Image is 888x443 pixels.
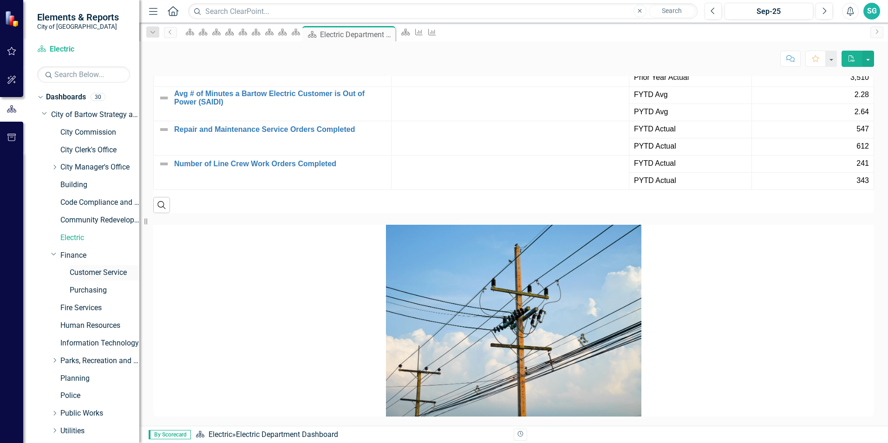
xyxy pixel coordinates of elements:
[60,127,139,138] a: City Commission
[60,408,139,419] a: Public Works
[856,176,869,186] span: 343
[158,124,170,135] img: Not Defined
[60,215,139,226] a: Community Redevelopment Agency
[634,176,747,186] span: PYTD Actual
[634,72,747,83] span: Prior Year Actual
[634,90,747,100] span: FYTD Avg
[850,72,869,83] span: 3,510
[70,267,139,278] a: Customer Service
[174,160,386,168] a: Number of Line Crew Work Orders Completed
[728,6,810,17] div: Sep-25
[37,23,119,30] small: City of [GEOGRAPHIC_DATA]
[174,125,386,134] a: Repair and Maintenance Service Orders Completed
[51,110,139,120] a: City of Bartow Strategy and Performance Dashboard
[91,93,105,101] div: 30
[158,158,170,169] img: Not Defined
[856,124,869,135] span: 547
[386,225,641,417] img: Electric Distribution Poles: What Do They Do? - EU-Vietnam Business ...
[634,124,747,135] span: FYTD Actual
[60,250,139,261] a: Finance
[209,430,232,439] a: Electric
[236,430,338,439] div: Electric Department Dashboard
[196,430,507,440] div: »
[855,107,869,117] span: 2.64
[856,141,869,152] span: 612
[60,197,139,208] a: Code Compliance and Neighborhood Services
[662,7,682,14] span: Search
[46,92,86,103] a: Dashboards
[60,373,139,384] a: Planning
[60,338,139,349] a: Information Technology
[60,391,139,401] a: Police
[856,158,869,169] span: 241
[60,426,139,436] a: Utilities
[174,90,386,106] a: Avg # of Minutes a Bartow Electric Customer is Out of Power (SAIDI)
[725,3,813,20] button: Sep-25
[37,66,130,83] input: Search Below...
[60,162,139,173] a: City Manager's Office
[60,303,139,313] a: Fire Services
[60,233,139,243] a: Electric
[60,145,139,156] a: City Clerk's Office
[188,3,698,20] input: Search ClearPoint...
[863,3,880,20] button: SG
[60,320,139,331] a: Human Resources
[60,180,139,190] a: Building
[158,92,170,104] img: Not Defined
[649,5,695,18] button: Search
[320,29,393,40] div: Electric Department Dashboard
[634,158,747,169] span: FYTD Actual
[634,141,747,152] span: PYTD Actual
[149,430,191,439] span: By Scorecard
[5,10,21,26] img: ClearPoint Strategy
[634,107,747,117] span: PYTD Avg
[60,356,139,366] a: Parks, Recreation and Cultural Arts
[855,90,869,100] span: 2.28
[70,285,139,296] a: Purchasing
[37,44,130,55] a: Electric
[37,12,119,23] span: Elements & Reports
